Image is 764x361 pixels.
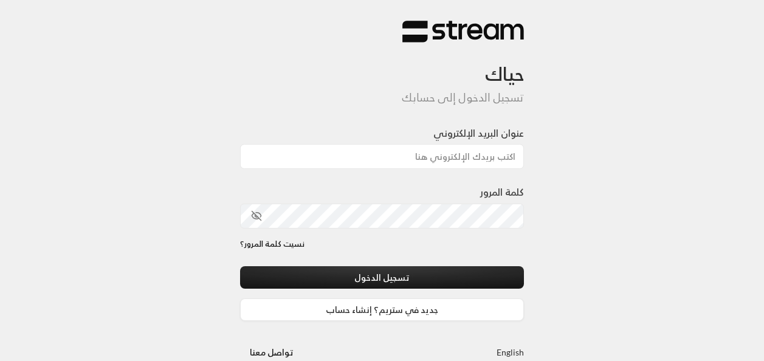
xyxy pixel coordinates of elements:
[240,144,525,169] input: اكتب بريدك الإلكتروني هنا
[246,205,267,226] button: toggle password visibility
[240,43,525,85] h3: حياك
[240,91,525,105] h5: تسجيل الدخول إلى حسابك
[240,238,305,250] a: نسيت كلمة المرور؟
[240,298,525,321] a: جديد في ستريم؟ إنشاء حساب
[402,20,524,44] img: Stream Logo
[240,266,525,289] button: تسجيل الدخول
[240,345,304,360] a: تواصل معنا
[433,126,524,140] label: عنوان البريد الإلكتروني
[480,185,524,199] label: كلمة المرور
